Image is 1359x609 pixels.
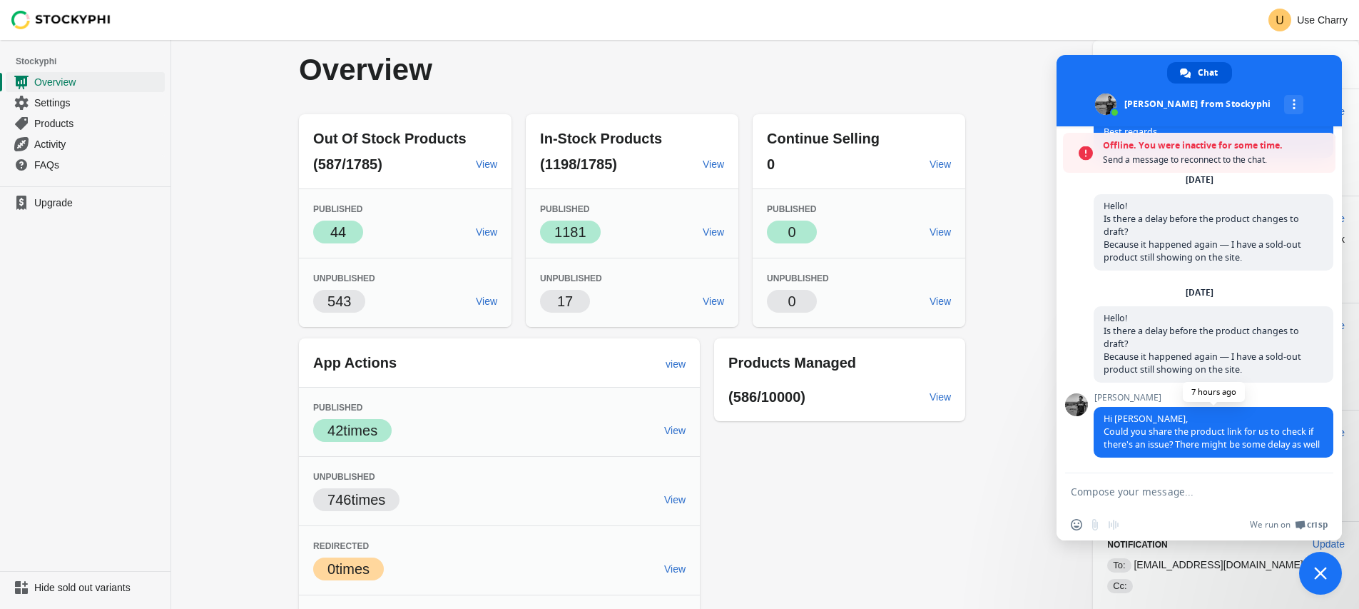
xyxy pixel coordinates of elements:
[1104,312,1301,376] span: Hello! Is there a delay before the product changes to draft? Because it happened again — I have a...
[1104,200,1301,263] span: Hello! Is there a delay before the product changes to draft? Because it happened again — I have a...
[1186,176,1213,184] div: [DATE]
[1107,539,1301,550] h3: Notification
[697,151,730,177] a: View
[313,156,382,172] span: (587/1785)
[930,226,951,238] span: View
[924,384,957,410] a: View
[16,54,170,69] span: Stockyphi
[924,288,957,314] a: View
[930,158,951,170] span: View
[6,154,165,175] a: FAQs
[703,296,724,307] span: View
[788,224,796,240] span: 0
[1104,413,1320,451] span: Hi [PERSON_NAME], Could you share the product link for us to check if there's an issue? There mig...
[557,291,573,311] p: 17
[924,151,957,177] a: View
[658,556,691,582] a: View
[540,131,662,146] span: In-Stock Products
[470,288,503,314] a: View
[327,561,370,577] span: 0 times
[664,425,686,436] span: View
[666,358,686,370] span: view
[703,158,724,170] span: View
[1186,288,1213,297] div: [DATE]
[1263,6,1353,34] button: Avatar with initials UUse Charry
[767,204,816,214] span: Published
[658,418,691,443] a: View
[6,71,165,92] a: Overview
[540,273,602,283] span: Unpublished
[660,351,691,377] a: view
[658,487,691,513] a: View
[924,219,957,245] a: View
[1250,519,1291,530] span: We run on
[470,151,503,177] a: View
[313,403,362,413] span: Published
[1103,139,1328,153] span: Offline. You were inactive for some time.
[330,224,346,240] span: 44
[34,158,162,172] span: FAQs
[697,288,730,314] a: View
[6,193,165,213] a: Upgrade
[1313,538,1345,550] span: Update
[34,75,162,89] span: Overview
[697,219,730,245] a: View
[1103,153,1328,167] span: Send a message to reconnect to the chat.
[1276,14,1284,26] text: U
[1107,558,1131,573] span: To:
[1307,531,1350,557] button: Update
[1094,393,1333,403] span: [PERSON_NAME]
[34,96,162,110] span: Settings
[1167,62,1232,84] a: Chat
[34,580,162,595] span: Hide sold out variants
[703,226,724,238] span: View
[6,92,165,113] a: Settings
[1268,9,1291,31] span: Avatar with initials U
[313,541,369,551] span: Redirected
[1107,579,1133,593] span: Cc:
[767,273,829,283] span: Unpublished
[34,116,162,131] span: Products
[554,224,586,240] span: 1181
[327,423,377,438] span: 42 times
[930,391,951,403] span: View
[788,293,796,309] span: 0
[1307,519,1328,530] span: Crisp
[6,578,165,598] a: Hide sold out variants
[728,355,856,371] span: Products Managed
[1071,473,1299,509] textarea: Compose your message...
[930,296,951,307] span: View
[313,131,466,146] span: Out Of Stock Products
[313,204,362,214] span: Published
[664,494,686,505] span: View
[327,293,351,309] span: 543
[767,131,880,146] span: Continue Selling
[728,389,805,405] span: (586/10000)
[313,472,375,482] span: Unpublished
[11,11,111,29] img: Stockyphi
[476,296,497,307] span: View
[1297,14,1348,26] p: Use Charry
[1198,62,1218,84] span: Chat
[664,563,686,575] span: View
[6,134,165,154] a: Activity
[1250,519,1328,530] a: We run onCrisp
[299,54,693,86] p: Overview
[6,113,165,134] a: Products
[313,273,375,283] span: Unpublished
[34,137,162,151] span: Activity
[470,219,503,245] a: View
[327,492,385,508] span: 746 times
[476,158,497,170] span: View
[1299,552,1342,595] a: Close chat
[1107,558,1345,573] p: [EMAIL_ADDRESS][DOMAIN_NAME]
[476,226,497,238] span: View
[313,355,397,371] span: App Actions
[540,204,589,214] span: Published
[1071,519,1082,530] span: Insert an emoji
[540,156,617,172] span: (1198/1785)
[34,196,162,210] span: Upgrade
[767,156,775,172] span: 0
